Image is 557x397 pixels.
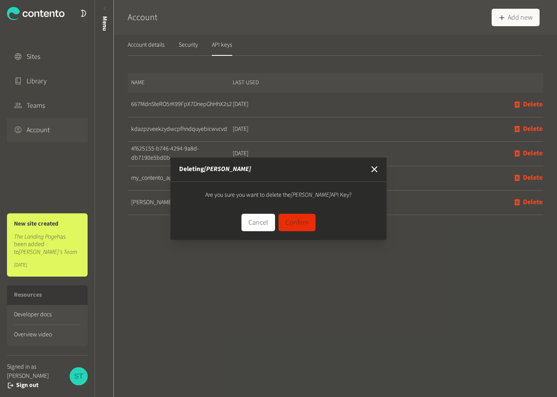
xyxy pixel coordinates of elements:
[204,164,251,174] em: [PERSON_NAME]
[179,164,251,175] h2: Deleting
[241,214,275,231] button: Cancel
[179,191,378,200] p: Are you sure you want to delete the API Key?
[278,214,316,231] button: Confirm
[291,191,331,199] em: [PERSON_NAME]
